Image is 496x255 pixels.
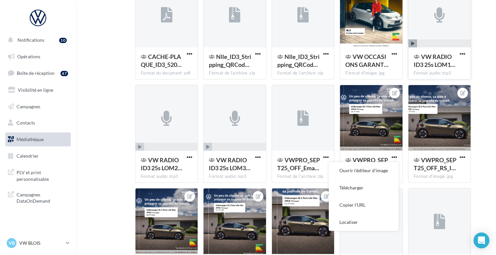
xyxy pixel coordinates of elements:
[141,53,182,68] span: CACHE-PLAQUE_ID3_520x110_HD
[4,165,72,185] a: PLV et print personnalisable
[9,240,15,246] span: VB
[17,136,44,142] span: Médiathèque
[329,179,399,196] button: Télécharger
[141,156,182,172] span: VW RADIO ID3 25s LOM2 11.03.25
[277,53,320,68] span: Nlle_ID3_Stripping_QRCode_noir
[277,70,329,76] div: Format de l'archive: zip
[209,53,251,68] span: Nlle_ID3_Stripping_QRCode_blanc
[414,156,456,172] span: VWPRO_SEPT25_OFF_RS_ID.3_GMB
[209,156,250,172] span: VW RADIO ID3 25s LOM3 11.03.25
[141,70,193,76] div: Format du document: pdf
[4,50,72,64] a: Opérations
[414,70,466,76] div: Format audio: mp3
[345,70,397,76] div: Format d'image: jpg
[414,174,466,179] div: Format d'image: jpg
[4,132,72,146] a: Médiathèque
[18,87,53,93] span: Visibilité en ligne
[17,54,40,59] span: Opérations
[17,153,39,159] span: Calendrier
[17,70,55,76] span: Boîte de réception
[345,156,388,172] span: VWPRO_SEPT25_OFF_RS_ID.3_CARRE
[4,187,72,207] a: Campagnes DataOnDemand
[17,120,35,126] span: Contacts
[17,190,68,204] span: Campagnes DataOnDemand
[4,149,72,163] a: Calendrier
[345,53,389,68] span: VW OCCASIONS GARANTIE_AVRIL24_RS_ID.3
[277,174,329,179] div: Format de l'archive: zip
[4,100,72,114] a: Campagnes
[59,38,67,43] div: 10
[5,237,71,249] a: VB VW BLOIS
[18,37,44,43] span: Notifications
[329,196,399,214] button: Copier l'URL
[4,116,72,130] a: Contacts
[4,66,72,80] a: Boîte de réception47
[209,174,261,179] div: Format audio: mp3
[17,168,68,182] span: PLV et print personnalisable
[329,214,399,231] button: Localiser
[209,70,261,76] div: Format de l'archive: zip
[19,240,63,246] p: VW BLOIS
[60,71,68,76] div: 47
[277,156,320,172] span: VWPRO_SEPT25_OFF_Email_ID.3
[474,232,489,248] div: Open Intercom Messenger
[329,162,399,179] button: Ouvrir l'éditeur d'image
[141,174,193,179] div: Format audio: mp3
[414,53,455,68] span: VW RADIO ID3 25s LOM1 11.03.25
[17,103,40,109] span: Campagnes
[4,33,69,47] button: Notifications 10
[4,83,72,97] a: Visibilité en ligne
